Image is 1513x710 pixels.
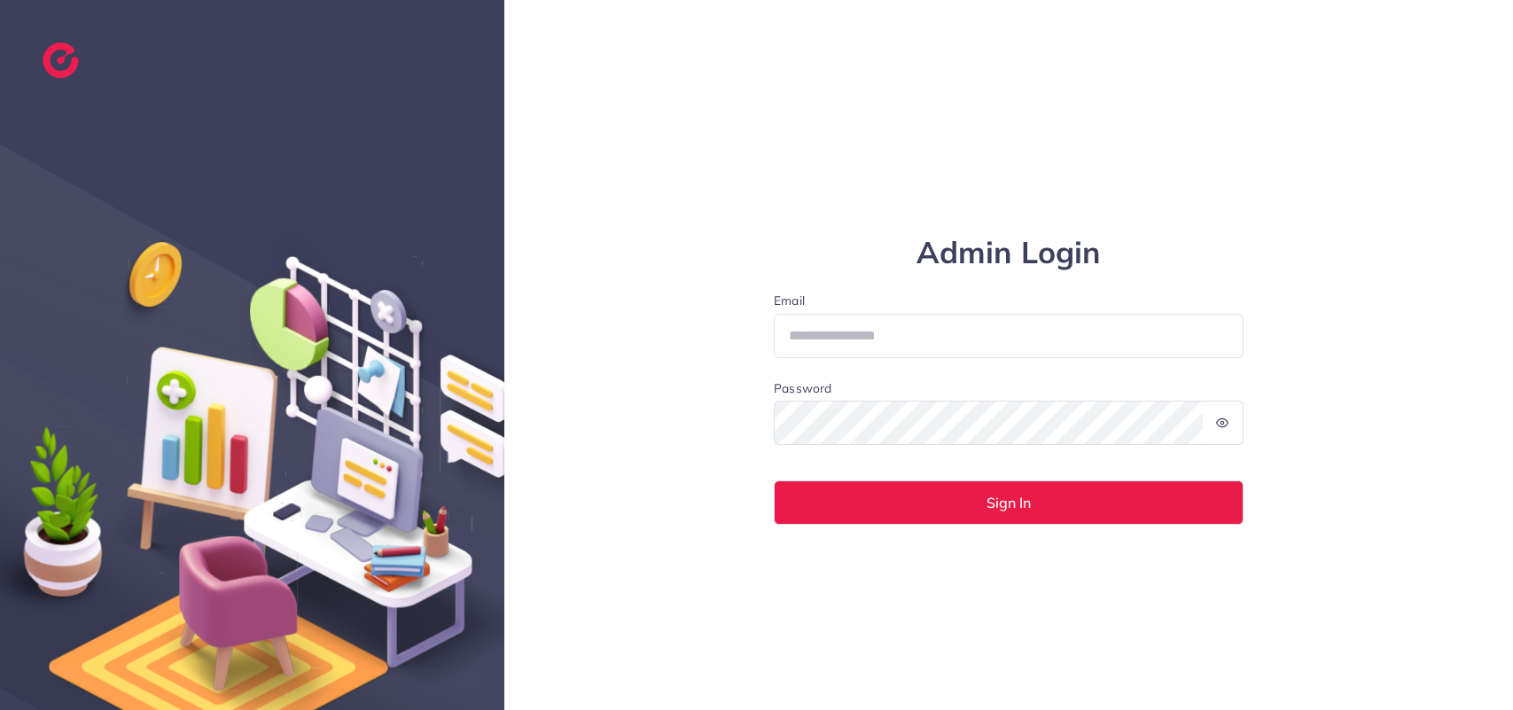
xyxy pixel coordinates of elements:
span: Sign In [987,495,1031,510]
label: Password [774,379,831,397]
img: logo [43,43,79,78]
h1: Admin Login [774,235,1244,271]
label: Email [774,292,1244,309]
button: Sign In [774,480,1244,525]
